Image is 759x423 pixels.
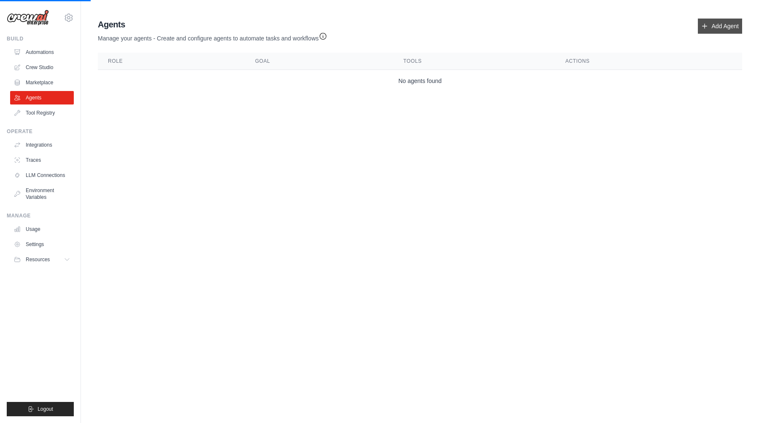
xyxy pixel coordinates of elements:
[10,184,74,204] a: Environment Variables
[10,61,74,74] a: Crew Studio
[98,30,327,43] p: Manage your agents - Create and configure agents to automate tasks and workflows
[10,153,74,167] a: Traces
[10,106,74,120] a: Tool Registry
[10,76,74,89] a: Marketplace
[38,406,53,412] span: Logout
[10,138,74,152] a: Integrations
[98,53,245,70] th: Role
[7,10,49,26] img: Logo
[7,35,74,42] div: Build
[10,169,74,182] a: LLM Connections
[98,70,742,92] td: No agents found
[10,253,74,266] button: Resources
[98,19,327,30] h2: Agents
[245,53,393,70] th: Goal
[10,222,74,236] a: Usage
[10,46,74,59] a: Automations
[10,238,74,251] a: Settings
[10,91,74,104] a: Agents
[555,53,742,70] th: Actions
[393,53,555,70] th: Tools
[7,128,74,135] div: Operate
[698,19,742,34] a: Add Agent
[7,212,74,219] div: Manage
[26,256,50,263] span: Resources
[7,402,74,416] button: Logout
